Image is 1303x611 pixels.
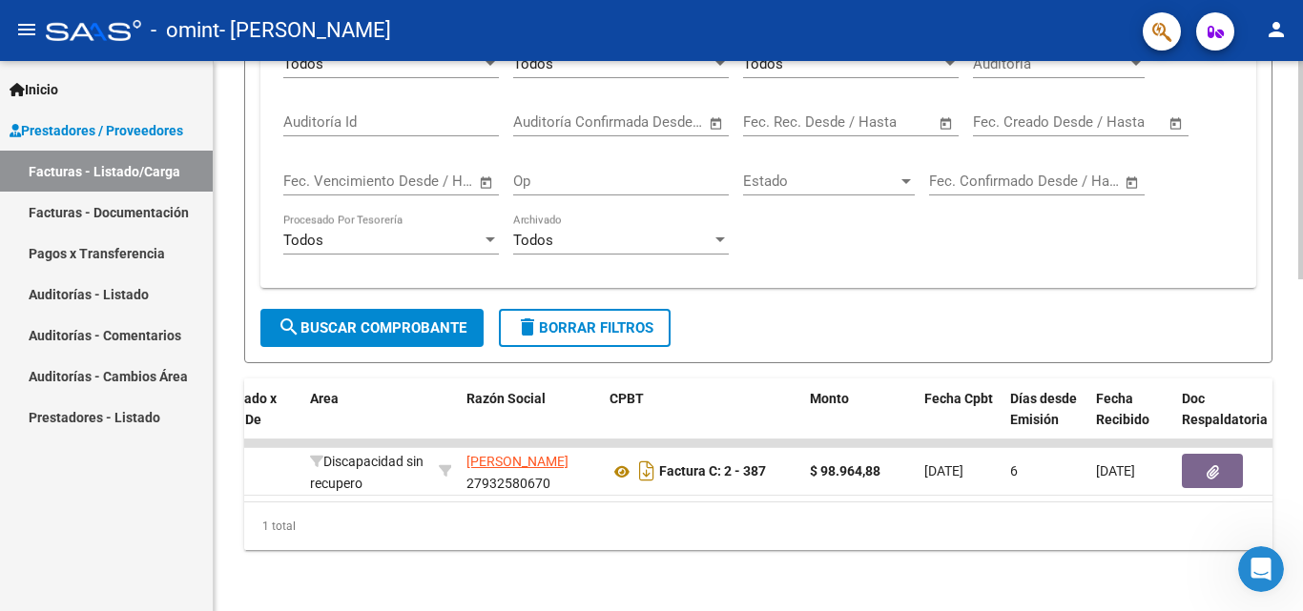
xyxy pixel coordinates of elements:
[810,391,849,406] span: Monto
[466,391,546,406] span: Razón Social
[302,378,431,462] datatable-header-cell: Area
[513,55,553,72] span: Todos
[191,436,382,512] button: Mensajes
[516,316,539,338] mat-icon: delete
[1088,378,1174,462] datatable-header-cell: Fecha Recibido
[260,309,484,347] button: Buscar Comprobante
[516,319,653,336] span: Borrar Filtros
[328,31,362,65] div: Cerrar
[973,55,1127,72] span: Auditoría
[244,502,1272,550] div: 1 total
[1166,112,1188,134] button: Open calendar
[151,10,219,51] span: - omint
[378,173,470,190] input: Fecha fin
[1174,378,1289,462] datatable-header-cell: Doc Respaldatoria
[19,256,362,309] div: Envíanos un mensaje
[743,55,783,72] span: Todos
[10,120,183,141] span: Prestadores / Proveedores
[15,18,38,41] mat-icon: menu
[197,378,302,462] datatable-header-cell: Facturado x Orden De
[924,391,993,406] span: Fecha Cpbt
[499,309,671,347] button: Borrar Filtros
[608,113,700,131] input: Fecha fin
[802,378,917,462] datatable-header-cell: Monto
[283,173,361,190] input: Fecha inicio
[310,454,424,491] span: Discapacidad sin recupero
[1265,18,1288,41] mat-icon: person
[924,463,963,479] span: [DATE]
[1182,391,1268,428] span: Doc Respaldatoria
[38,200,343,233] p: Necesitás ayuda?
[1010,463,1018,479] span: 6
[283,55,323,72] span: Todos
[706,112,728,134] button: Open calendar
[283,232,323,249] span: Todos
[838,113,930,131] input: Fecha fin
[936,112,958,134] button: Open calendar
[255,483,317,497] span: Mensajes
[466,451,594,491] div: 27932580670
[1067,113,1160,131] input: Fecha fin
[75,483,116,497] span: Inicio
[610,391,644,406] span: CPBT
[1003,378,1088,462] datatable-header-cell: Días desde Emisión
[1122,172,1144,193] button: Open calendar
[1096,463,1135,479] span: [DATE]
[476,172,498,193] button: Open calendar
[278,316,300,338] mat-icon: search
[634,456,659,486] i: Descargar documento
[973,113,1050,131] input: Fecha inicio
[810,463,880,479] strong: $ 98.964,88
[743,173,898,190] span: Estado
[278,319,466,336] span: Buscar Comprobante
[10,79,58,100] span: Inicio
[513,232,553,249] span: Todos
[459,378,602,462] datatable-header-cell: Razón Social
[39,273,319,293] div: Envíanos un mensaje
[929,173,1006,190] input: Fecha inicio
[219,10,391,51] span: - [PERSON_NAME]
[38,135,343,200] p: Hola! [PERSON_NAME]
[1238,546,1284,592] iframe: Intercom live chat
[602,378,802,462] datatable-header-cell: CPBT
[917,378,1003,462] datatable-header-cell: Fecha Cpbt
[466,454,569,469] span: [PERSON_NAME]
[659,464,766,479] strong: Factura C: 2 - 387
[513,113,590,131] input: Fecha inicio
[1010,391,1077,428] span: Días desde Emisión
[1096,391,1149,428] span: Fecha Recibido
[310,391,339,406] span: Area
[743,113,820,131] input: Fecha inicio
[1024,173,1116,190] input: Fecha fin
